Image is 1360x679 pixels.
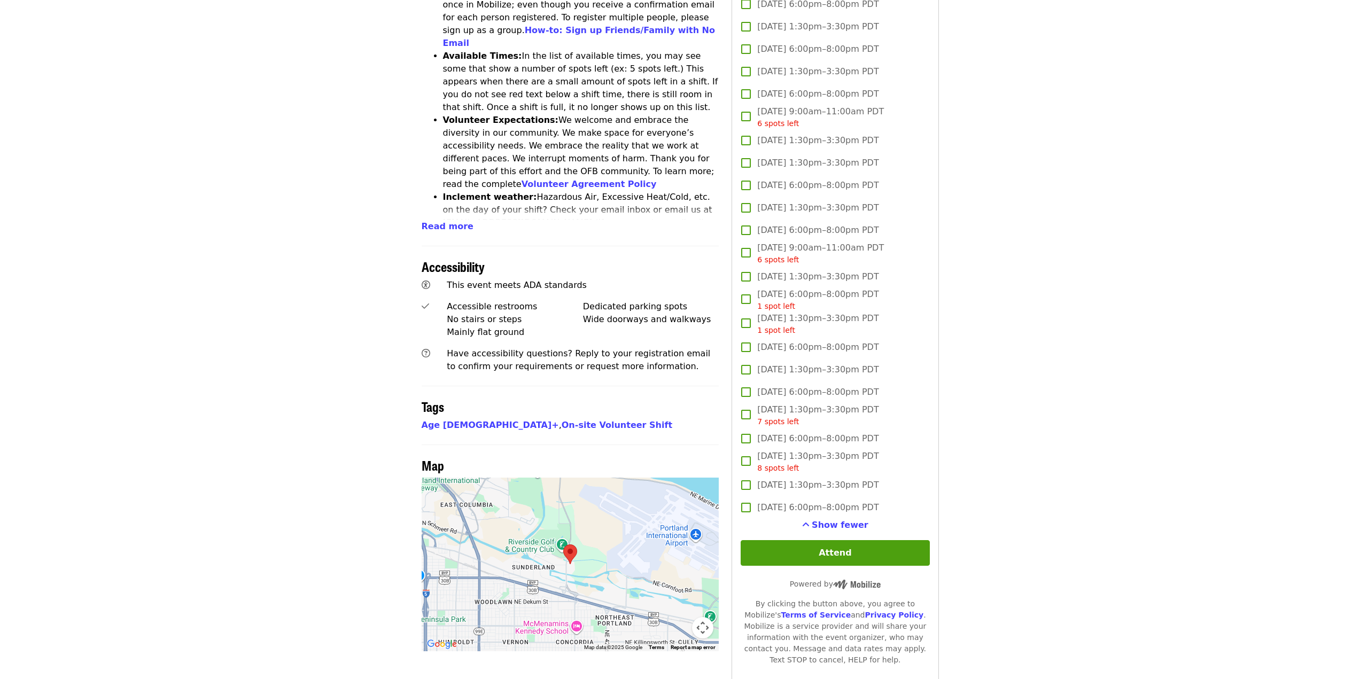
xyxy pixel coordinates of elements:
[422,301,429,311] i: check icon
[802,519,868,532] button: See more timeslots
[833,580,881,589] img: Powered by Mobilize
[443,115,559,125] strong: Volunteer Expectations:
[741,540,929,566] button: Attend
[692,617,713,638] button: Map camera controls
[757,326,795,334] span: 1 spot left
[757,341,879,354] span: [DATE] 6:00pm–8:00pm PDT
[671,644,716,650] a: Report a map error
[757,224,879,237] span: [DATE] 6:00pm–8:00pm PDT
[757,363,879,376] span: [DATE] 1:30pm–3:30pm PDT
[443,51,522,61] strong: Available Times:
[757,65,879,78] span: [DATE] 1:30pm–3:30pm PDT
[757,134,879,147] span: [DATE] 1:30pm–3:30pm PDT
[757,88,879,100] span: [DATE] 6:00pm–8:00pm PDT
[422,280,430,290] i: universal-access icon
[781,611,851,619] a: Terms of Service
[757,105,884,129] span: [DATE] 9:00am–11:00am PDT
[757,501,879,514] span: [DATE] 6:00pm–8:00pm PDT
[583,313,719,326] div: Wide doorways and walkways
[422,220,473,233] button: Read more
[422,257,485,276] span: Accessibility
[865,611,923,619] a: Privacy Policy
[447,313,583,326] div: No stairs or steps
[447,348,710,371] span: Have accessibility questions? Reply to your registration email to confirm your requirements or re...
[443,191,719,255] li: Hazardous Air, Excessive Heat/Cold, etc. on the day of your shift? Check your email inbox or emai...
[422,348,430,358] i: question-circle icon
[422,397,444,416] span: Tags
[447,300,583,313] div: Accessible restrooms
[757,157,879,169] span: [DATE] 1:30pm–3:30pm PDT
[424,637,460,651] img: Google
[422,420,562,430] span: ,
[757,241,884,266] span: [DATE] 9:00am–11:00am PDT
[443,50,719,114] li: In the list of available times, you may see some that show a number of spots left (ex: 5 spots le...
[757,119,799,128] span: 6 spots left
[562,420,672,430] a: On-site Volunteer Shift
[447,280,587,290] span: This event meets ADA standards
[757,288,879,312] span: [DATE] 6:00pm–8:00pm PDT
[757,432,879,445] span: [DATE] 6:00pm–8:00pm PDT
[757,270,879,283] span: [DATE] 1:30pm–3:30pm PDT
[757,20,879,33] span: [DATE] 1:30pm–3:30pm PDT
[757,464,799,472] span: 8 spots left
[757,479,879,491] span: [DATE] 1:30pm–3:30pm PDT
[424,637,460,651] a: Open this area in Google Maps (opens a new window)
[757,255,799,264] span: 6 spots left
[422,221,473,231] span: Read more
[757,386,879,399] span: [DATE] 6:00pm–8:00pm PDT
[757,179,879,192] span: [DATE] 6:00pm–8:00pm PDT
[584,644,642,650] span: Map data ©2025 Google
[649,644,664,650] a: Terms (opens in new tab)
[757,403,879,427] span: [DATE] 1:30pm–3:30pm PDT
[812,520,868,530] span: Show fewer
[790,580,881,588] span: Powered by
[422,420,559,430] a: Age [DEMOGRAPHIC_DATA]+
[757,302,795,310] span: 1 spot left
[741,598,929,666] div: By clicking the button above, you agree to Mobilize's and . Mobilize is a service provider and wi...
[447,326,583,339] div: Mainly flat ground
[757,450,879,474] span: [DATE] 1:30pm–3:30pm PDT
[757,43,879,56] span: [DATE] 6:00pm–8:00pm PDT
[422,456,444,474] span: Map
[443,192,537,202] strong: Inclement weather:
[583,300,719,313] div: Dedicated parking spots
[443,114,719,191] li: We welcome and embrace the diversity in our community. We make space for everyone’s accessibility...
[443,25,716,48] a: How-to: Sign up Friends/Family with No Email
[757,201,879,214] span: [DATE] 1:30pm–3:30pm PDT
[757,312,879,336] span: [DATE] 1:30pm–3:30pm PDT
[522,179,657,189] a: Volunteer Agreement Policy
[757,417,799,426] span: 7 spots left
